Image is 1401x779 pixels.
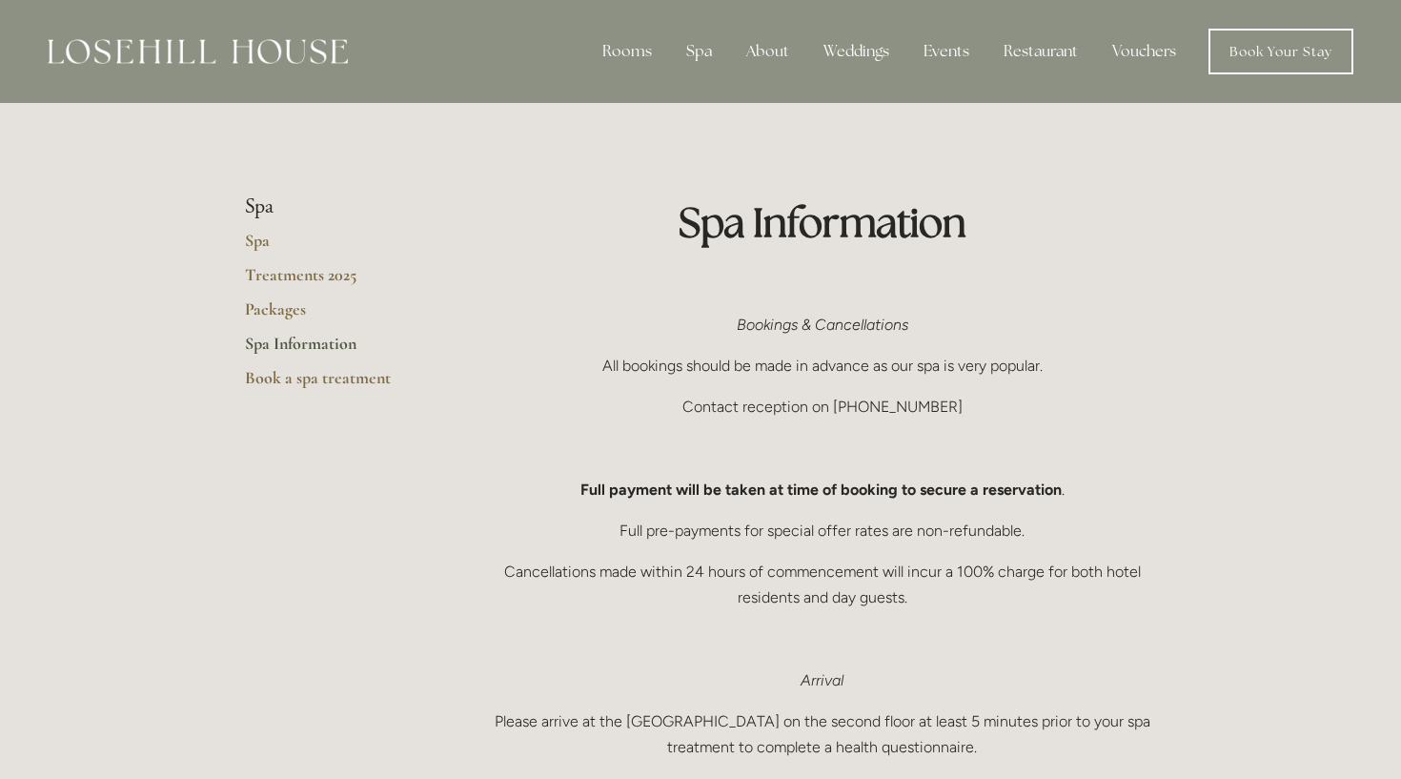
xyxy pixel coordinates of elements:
div: Rooms [587,32,667,71]
p: Full pre-payments for special offer rates are non-refundable. [488,518,1156,543]
div: Events [908,32,985,71]
p: Please arrive at the [GEOGRAPHIC_DATA] on the second floor at least 5 minutes prior to your spa t... [488,708,1156,760]
a: Book a spa treatment [245,367,427,401]
div: Restaurant [988,32,1093,71]
div: Spa [671,32,727,71]
img: Losehill House [48,39,348,64]
a: Vouchers [1097,32,1191,71]
div: About [731,32,804,71]
p: All bookings should be made in advance as our spa is very popular. [488,353,1156,379]
p: Contact reception on [PHONE_NUMBER] [488,394,1156,420]
p: . [488,477,1156,502]
em: Arrival [801,671,843,689]
a: Book Your Stay [1208,29,1353,74]
a: Treatments 2025 [245,264,427,298]
li: Spa [245,195,427,219]
strong: Spa Information [679,196,966,248]
a: Spa [245,230,427,264]
div: Weddings [808,32,904,71]
em: Bookings & Cancellations [737,316,908,334]
a: Packages [245,298,427,333]
p: Cancellations made within 24 hours of commencement will incur a 100% charge for both hotel reside... [488,559,1156,610]
strong: Full payment will be taken at time of booking to secure a reservation [580,481,1062,499]
a: Spa Information [245,333,427,367]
